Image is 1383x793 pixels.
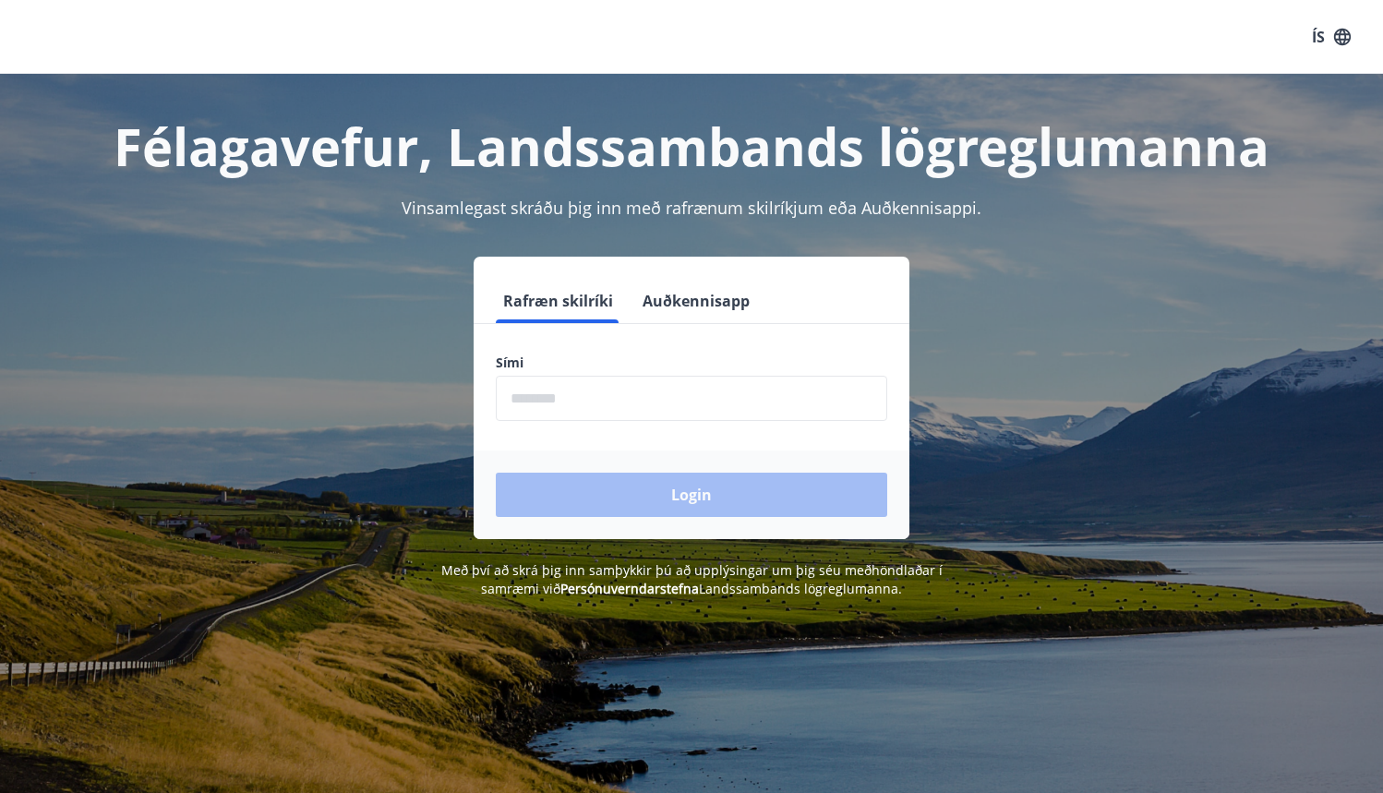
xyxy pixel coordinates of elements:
[441,561,943,597] span: Með því að skrá þig inn samþykkir þú að upplýsingar um þig séu meðhöndlaðar í samræmi við Landssa...
[496,279,620,323] button: Rafræn skilríki
[49,111,1334,181] h1: Félagavefur, Landssambands lögreglumanna
[560,580,699,597] a: Persónuverndarstefna
[635,279,757,323] button: Auðkennisapp
[402,197,981,219] span: Vinsamlegast skráðu þig inn með rafrænum skilríkjum eða Auðkennisappi.
[496,354,887,372] label: Sími
[1302,20,1361,54] button: ÍS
